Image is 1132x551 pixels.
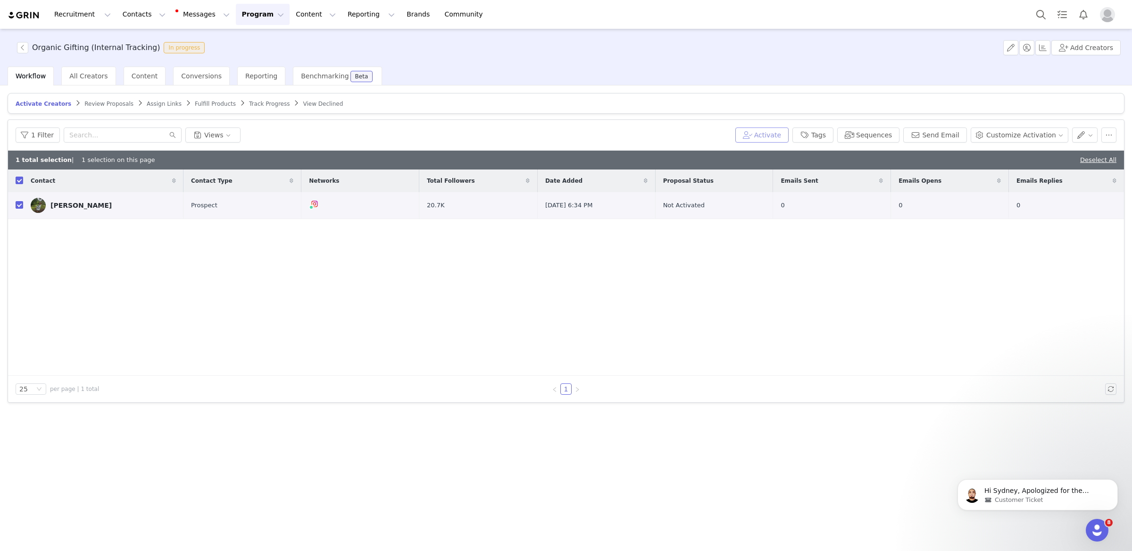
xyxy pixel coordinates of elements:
span: Fulfill Products [195,101,236,107]
button: Customize Activation [971,127,1068,143]
span: per page | 1 total [50,385,99,393]
div: 25 [19,384,28,394]
button: Content [290,4,341,25]
div: [PERSON_NAME] [50,202,112,209]
div: Beta [355,74,368,79]
span: [DATE] 6:34 PM [545,201,592,210]
button: Send Email [903,127,967,143]
a: Brands [401,4,438,25]
span: Proposal Status [663,177,714,185]
button: Notifications [1073,4,1094,25]
i: icon: search [169,132,176,138]
span: Assign Links [147,101,182,107]
span: All Creators [69,72,108,80]
img: 34d477e6-bb94-4484-9723-dd906b985c8b--s.jpg [31,198,46,213]
button: Add Creators [1051,40,1121,55]
i: icon: right [574,387,580,392]
span: Benchmarking [301,72,349,80]
span: Contact [31,177,55,185]
a: [PERSON_NAME] [31,198,176,213]
button: Views [185,127,241,143]
button: Messages [172,4,235,25]
span: Content [132,72,158,80]
span: 0 [781,201,784,210]
i: icon: down [36,386,42,393]
span: Emails Opens [899,177,941,185]
img: grin logo [8,11,41,20]
img: placeholder-profile.jpg [1100,7,1115,22]
iframe: Intercom live chat [1086,519,1108,542]
iframe: Intercom notifications message [943,459,1132,526]
button: Contacts [117,4,171,25]
span: Date Added [545,177,583,185]
a: 1 [561,384,571,394]
span: Networks [309,177,339,185]
span: 0 [899,201,902,210]
span: 8 [1105,519,1113,526]
span: Review Proposals [84,101,133,107]
button: 1 Filter [16,127,60,143]
h3: Organic Gifting (Internal Tracking) [32,42,160,53]
button: Program [236,4,290,25]
li: Next Page [572,383,583,395]
span: Total Followers [427,177,475,185]
span: Emails Replies [1016,177,1063,185]
input: Search... [64,127,182,143]
span: In progress [164,42,205,53]
span: Conversions [181,72,222,80]
span: 20.7K [427,201,444,210]
i: icon: left [552,387,558,392]
span: Emails Sent [781,177,818,185]
button: Reporting [342,4,400,25]
button: Search [1031,4,1051,25]
b: 1 total selection [16,156,72,163]
span: [object Object] [17,42,208,53]
div: | 1 selection on this page [16,155,155,165]
li: 1 [560,383,572,395]
span: Contact Type [191,177,233,185]
span: Track Progress [249,101,290,107]
button: Sequences [837,127,899,143]
button: Recruitment [49,4,117,25]
span: Not Activated [663,201,705,210]
button: Tags [792,127,833,143]
span: 0 [1016,201,1020,210]
a: Tasks [1052,4,1073,25]
span: View Declined [303,101,343,107]
img: instagram.svg [311,200,318,208]
span: Reporting [245,72,277,80]
a: Community [439,4,493,25]
button: Profile [1094,7,1124,22]
li: Previous Page [549,383,560,395]
span: Prospect [191,201,217,210]
a: Deselect All [1080,156,1116,163]
span: Activate Creators [16,101,71,107]
span: Workflow [16,72,46,80]
button: Activate [735,127,789,143]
